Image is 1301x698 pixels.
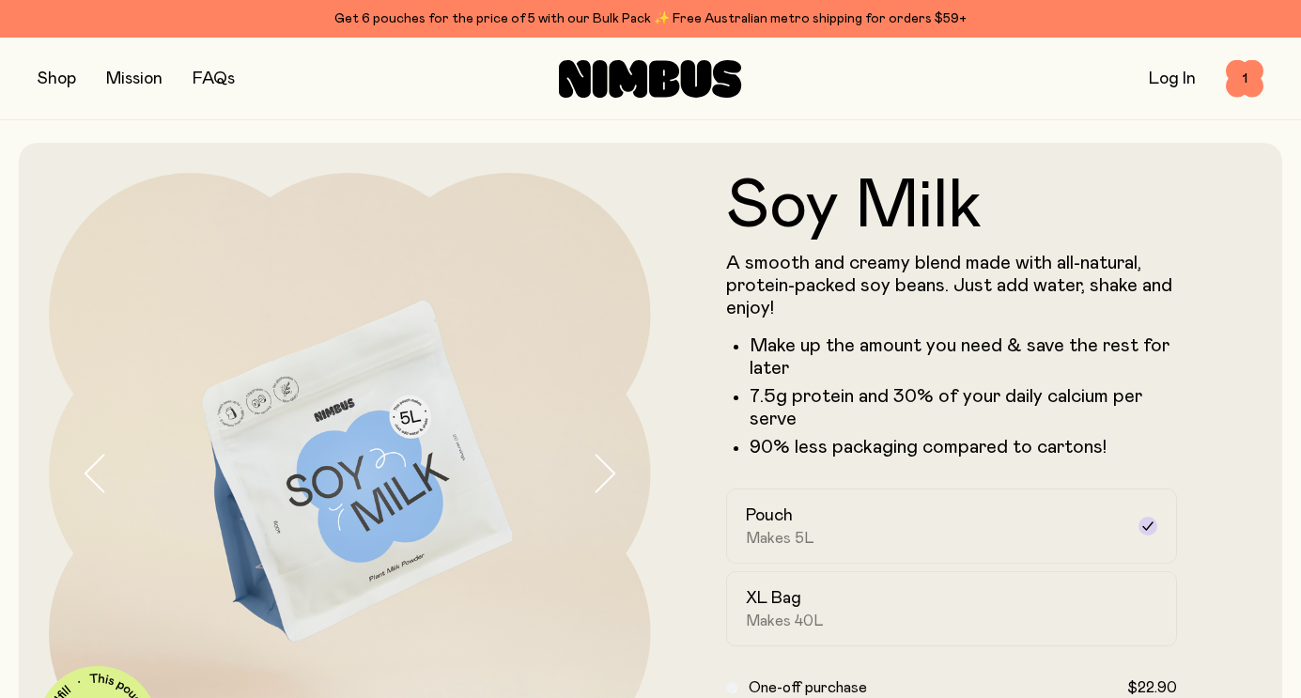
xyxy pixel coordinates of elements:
[749,680,867,695] span: One-off purchase
[1127,680,1177,695] span: $22.90
[726,252,1178,319] p: A smooth and creamy blend made with all-natural, protein-packed soy beans. Just add water, shake ...
[750,334,1178,380] li: Make up the amount you need & save the rest for later
[193,70,235,87] a: FAQs
[750,385,1178,430] li: 7.5g protein and 30% of your daily calcium per serve
[726,173,1178,240] h1: Soy Milk
[746,529,814,548] span: Makes 5L
[1226,60,1263,98] button: 1
[38,8,1263,30] div: Get 6 pouches for the price of 5 with our Bulk Pack ✨ Free Australian metro shipping for orders $59+
[106,70,163,87] a: Mission
[746,587,801,610] h2: XL Bag
[746,504,793,527] h2: Pouch
[746,612,824,630] span: Makes 40L
[1149,70,1196,87] a: Log In
[750,436,1178,458] p: 90% less packaging compared to cartons!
